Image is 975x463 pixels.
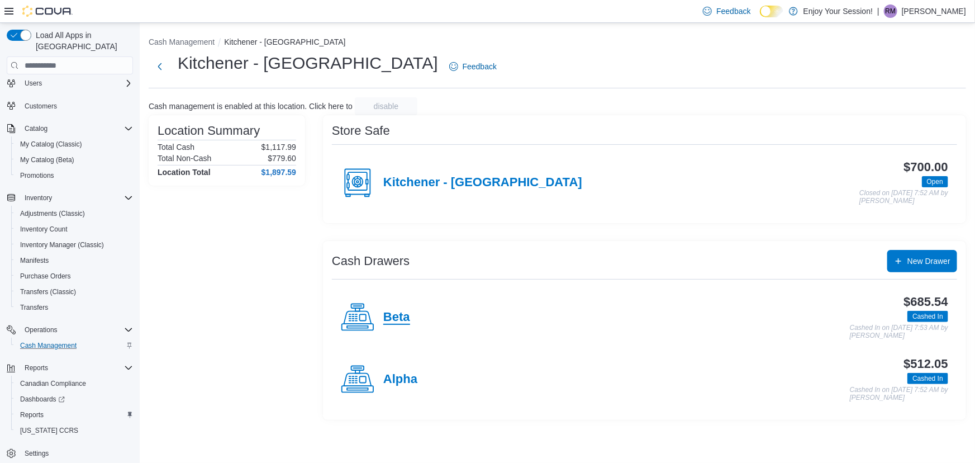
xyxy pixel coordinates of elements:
span: My Catalog (Classic) [20,140,82,149]
h6: Total Cash [158,143,194,152]
a: Adjustments (Classic) [16,207,89,220]
span: Purchase Orders [16,270,133,283]
button: disable [355,97,417,115]
span: Reports [16,408,133,422]
a: [US_STATE] CCRS [16,424,83,437]
span: Transfers [16,301,133,314]
span: Adjustments (Classic) [16,207,133,220]
button: New Drawer [887,250,957,272]
span: Transfers (Classic) [16,285,133,299]
button: Cash Management [11,338,137,353]
button: Catalog [20,122,52,135]
a: My Catalog (Beta) [16,153,79,167]
h3: $512.05 [904,357,948,371]
span: Inventory Count [20,225,68,234]
span: Operations [25,325,58,334]
span: Operations [20,323,133,337]
a: Inventory Count [16,223,72,236]
p: [PERSON_NAME] [902,4,966,18]
span: Feedback [716,6,750,17]
p: Cash management is enabled at this location. Click here to [149,102,353,111]
a: My Catalog (Classic) [16,138,87,151]
h6: Total Non-Cash [158,154,212,163]
span: Manifests [16,254,133,267]
span: RM [886,4,896,18]
span: Canadian Compliance [20,379,86,388]
a: Transfers [16,301,53,314]
span: [US_STATE] CCRS [20,426,78,435]
span: Canadian Compliance [16,377,133,390]
span: My Catalog (Beta) [16,153,133,167]
span: Inventory [20,191,133,205]
h4: Alpha [383,372,417,387]
button: Catalog [2,121,137,136]
span: Transfers [20,303,48,312]
span: Settings [25,449,49,458]
button: Transfers [11,300,137,315]
span: Open [922,176,948,187]
h4: Kitchener - [GEOGRAPHIC_DATA] [383,176,582,190]
span: Manifests [20,256,49,265]
a: Reports [16,408,48,422]
button: Next [149,55,171,78]
span: Inventory Manager (Classic) [16,238,133,252]
a: Inventory Manager (Classic) [16,238,108,252]
span: Cashed In [907,373,948,384]
button: Operations [2,322,137,338]
a: Dashboards [16,393,69,406]
span: Reports [20,361,133,375]
button: Reports [2,360,137,376]
span: Washington CCRS [16,424,133,437]
button: My Catalog (Beta) [11,152,137,168]
a: Settings [20,447,53,460]
button: Settings [2,445,137,461]
span: Customers [20,99,133,113]
button: Inventory [20,191,56,205]
button: Promotions [11,168,137,183]
p: | [877,4,879,18]
p: $779.60 [268,154,296,163]
button: Reports [11,407,137,423]
span: New Drawer [907,256,950,267]
h1: Kitchener - [GEOGRAPHIC_DATA] [178,52,438,74]
span: Cash Management [16,339,133,352]
button: Inventory Count [11,221,137,237]
span: Catalog [20,122,133,135]
span: Dashboards [16,393,133,406]
span: Inventory [25,193,52,202]
p: Enjoy Your Session! [803,4,873,18]
span: Adjustments (Classic) [20,209,85,218]
a: Promotions [16,169,59,182]
a: Customers [20,100,61,113]
h3: Cash Drawers [332,254,410,268]
h3: $685.54 [904,295,948,309]
span: Load All Apps in [GEOGRAPHIC_DATA] [31,30,133,52]
span: Feedback [463,61,497,72]
h3: $700.00 [904,160,948,174]
h4: Location Total [158,168,211,177]
span: Open [927,177,943,187]
span: Dashboards [20,395,65,404]
button: Cash Management [149,37,215,46]
button: Inventory [2,190,137,206]
h3: Store Safe [332,124,390,138]
button: Adjustments (Classic) [11,206,137,221]
span: disable [374,101,398,112]
h4: $1,897.59 [261,168,296,177]
span: Cashed In [912,374,943,384]
p: Closed on [DATE] 7:52 AM by [PERSON_NAME] [859,190,948,205]
button: Inventory Manager (Classic) [11,237,137,253]
button: [US_STATE] CCRS [11,423,137,438]
span: Cash Management [20,341,77,350]
span: Catalog [25,124,47,133]
span: Users [25,79,42,88]
button: Users [2,75,137,91]
span: My Catalog (Beta) [20,155,74,164]
a: Feedback [445,55,501,78]
span: Cashed In [907,311,948,322]
input: Dark Mode [760,6,783,17]
span: Inventory Manager (Classic) [20,240,104,249]
span: Purchase Orders [20,272,71,281]
button: Transfers (Classic) [11,284,137,300]
button: Manifests [11,253,137,268]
